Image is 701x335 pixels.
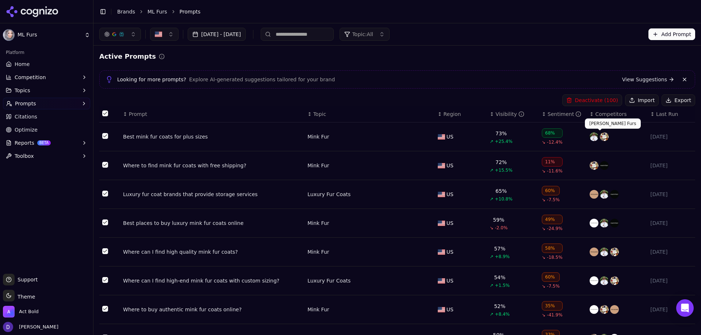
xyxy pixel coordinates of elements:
[490,167,493,173] span: ↗
[3,322,13,332] img: David White
[542,168,545,174] span: ↘
[438,110,484,118] div: ↕Region
[438,278,445,284] img: US flag
[600,132,609,141] img: henig furs
[610,190,619,199] img: maximilian
[495,283,510,288] span: +1.5%
[307,277,350,284] a: Luxury Fur Coats
[307,248,329,256] div: Mink Fur
[680,75,689,84] button: Dismiss banner
[102,133,108,139] button: Select row 1
[123,219,302,227] div: Best places to buy luxury mink fur coats online
[590,305,598,314] img: pologeorgis
[542,110,584,118] div: ↕Sentiment
[650,191,692,198] div: [DATE]
[155,31,162,38] img: United States
[99,51,156,62] h2: Active Prompts
[123,162,302,169] a: Where to find mink fur coats with free shipping?
[18,32,81,38] span: ML Furs
[313,110,326,118] span: Topic
[3,85,90,96] button: Topics
[622,76,674,83] a: View Suggestions
[123,277,302,284] div: Where can I find high-end mink fur coats with custom sizing?
[15,74,46,81] span: Competition
[625,94,659,106] button: Import
[307,110,432,118] div: ↕Topic
[102,110,108,116] button: Select all rows
[120,106,304,122] th: Prompt
[304,106,435,122] th: Topic
[102,162,108,168] button: Select row 2
[650,248,692,256] div: [DATE]
[307,162,329,169] a: Mink Fur
[3,71,90,83] button: Competition
[495,311,510,317] span: +8.4%
[539,106,587,122] th: sentiment
[3,150,90,162] button: Toolbox
[495,167,512,173] span: +15.5%
[542,139,545,145] span: ↘
[495,130,507,137] div: 73%
[650,306,692,313] div: [DATE]
[648,28,695,40] button: Add Prompt
[123,191,302,198] a: Luxury fur coat brands that provide storage services
[438,134,445,140] img: US flag
[494,245,505,252] div: 57%
[542,301,563,311] div: 35%
[490,225,493,231] span: ↘
[542,197,545,203] span: ↘
[447,191,453,198] span: US
[3,47,90,58] div: Platform
[562,94,622,106] button: Deactivate (100)
[307,219,329,227] a: Mink Fur
[547,197,560,203] span: -7.5%
[495,196,512,202] span: +10.8%
[600,305,609,314] img: henig furs
[590,161,598,170] img: henig furs
[650,110,692,118] div: ↕Last Run
[352,31,373,38] span: Topic: All
[123,133,302,140] a: Best mink fur coats for plus sizes
[600,219,609,227] img: marc kaufman furs
[188,28,246,41] button: [DATE] - [DATE]
[3,124,90,136] a: Optimize
[547,139,562,145] span: -12.4%
[600,190,609,199] img: marc kaufman furs
[3,137,90,149] button: ReportsBETA
[447,162,453,169] span: US
[189,76,335,83] span: Explore AI-generated suggestions tailored for your brand
[494,303,505,310] div: 52%
[307,191,350,198] a: Luxury Fur Coats
[590,110,644,118] div: ↕Competitors
[542,312,545,318] span: ↘
[542,226,545,231] span: ↘
[490,283,493,288] span: ↗
[542,272,560,282] div: 60%
[123,306,302,313] a: Where to buy authentic mink fur coats online?
[589,121,636,126] p: [PERSON_NAME] Furs
[542,186,560,195] div: 60%
[490,311,493,317] span: ↗
[490,110,536,118] div: ↕Visibility
[438,249,445,255] img: US flag
[102,277,108,283] button: Select row 6
[495,187,507,195] div: 65%
[15,276,38,283] span: Support
[495,139,512,144] span: +25.4%
[490,254,493,260] span: ↗
[590,248,598,256] img: yves salomon
[3,306,15,318] img: Act Bold
[490,196,493,202] span: ↗
[656,110,678,118] span: Last Run
[547,168,562,174] span: -11.6%
[647,106,695,122] th: Last Run
[123,248,302,256] a: Where can I find high quality mink fur coats?
[542,283,545,289] span: ↘
[307,306,329,313] div: Mink Fur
